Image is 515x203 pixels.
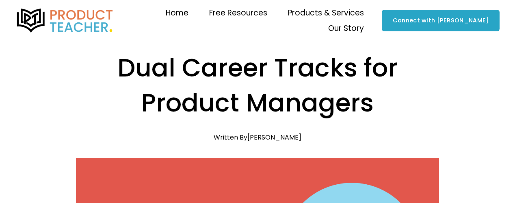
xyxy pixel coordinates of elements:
[209,6,267,20] span: Free Resources
[15,9,115,33] img: Product Teacher
[328,22,364,35] span: Our Story
[288,5,364,21] a: folder dropdown
[76,50,439,121] h1: Dual Career Tracks for Product Managers
[288,6,364,20] span: Products & Services
[209,5,267,21] a: folder dropdown
[328,21,364,36] a: folder dropdown
[214,133,301,141] div: Written By
[247,133,301,142] a: [PERSON_NAME]
[382,10,500,31] a: Connect with [PERSON_NAME]
[166,5,188,21] a: Home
